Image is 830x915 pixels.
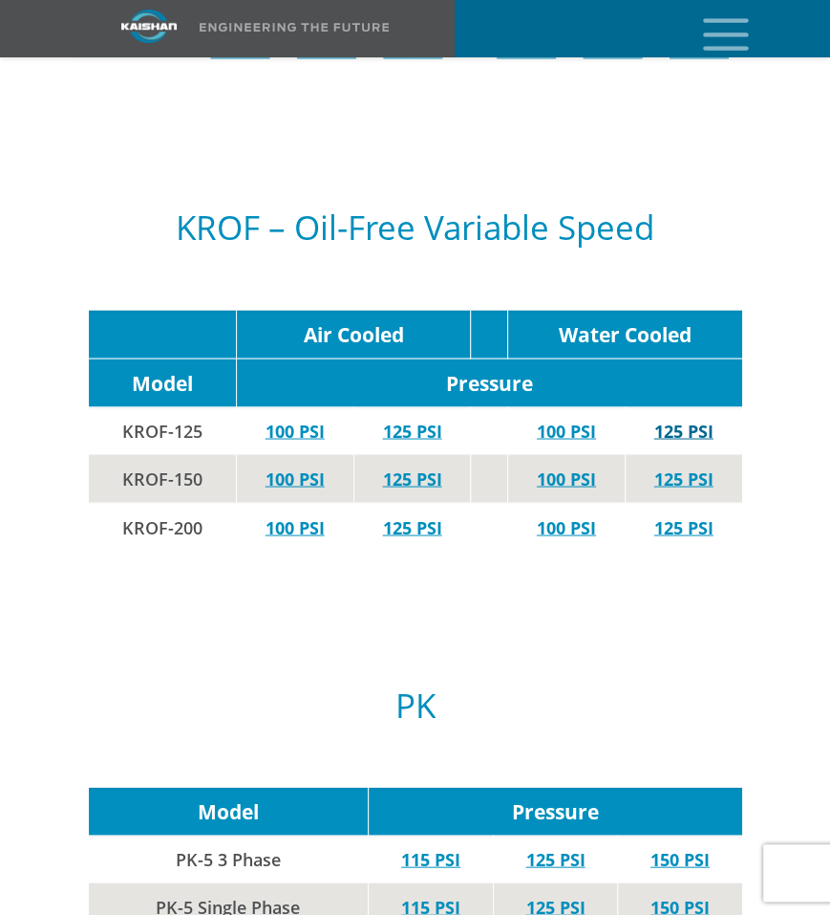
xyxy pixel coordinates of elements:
td: KROF-200 [89,503,237,552]
td: PK-5 3 Phase [89,835,369,882]
td: KROF-125 [89,406,237,454]
td: Model [89,359,237,407]
a: 100 PSI [266,467,325,490]
a: mobile menu [695,12,728,45]
a: 100 PSI [537,419,596,442]
a: 125 PSI [654,467,713,490]
img: Engineering the future [200,23,389,32]
a: 100 PSI [537,515,596,538]
a: 100 PSI [266,515,325,538]
td: Air Cooled [236,310,471,359]
a: 100 PSI [266,419,325,442]
a: 125 PSI [654,419,713,442]
a: 115 PSI [401,847,460,870]
td: Pressure [369,787,742,835]
a: 125 PSI [654,515,713,538]
a: 150 PSI [650,847,710,870]
h5: KROF – Oil-Free Variable Speed [89,212,742,243]
td: Water Cooled [507,310,741,359]
td: KROF-150 [89,454,237,503]
a: 125 PSI [526,847,585,870]
td: Pressure [236,359,741,407]
img: kaishan logo [77,10,221,43]
td: Model [89,787,369,835]
a: 125 PSI [383,467,442,490]
a: 100 PSI [537,467,596,490]
a: 125 PSI [383,419,442,442]
h5: PK [89,689,742,720]
a: 125 PSI [383,515,442,538]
